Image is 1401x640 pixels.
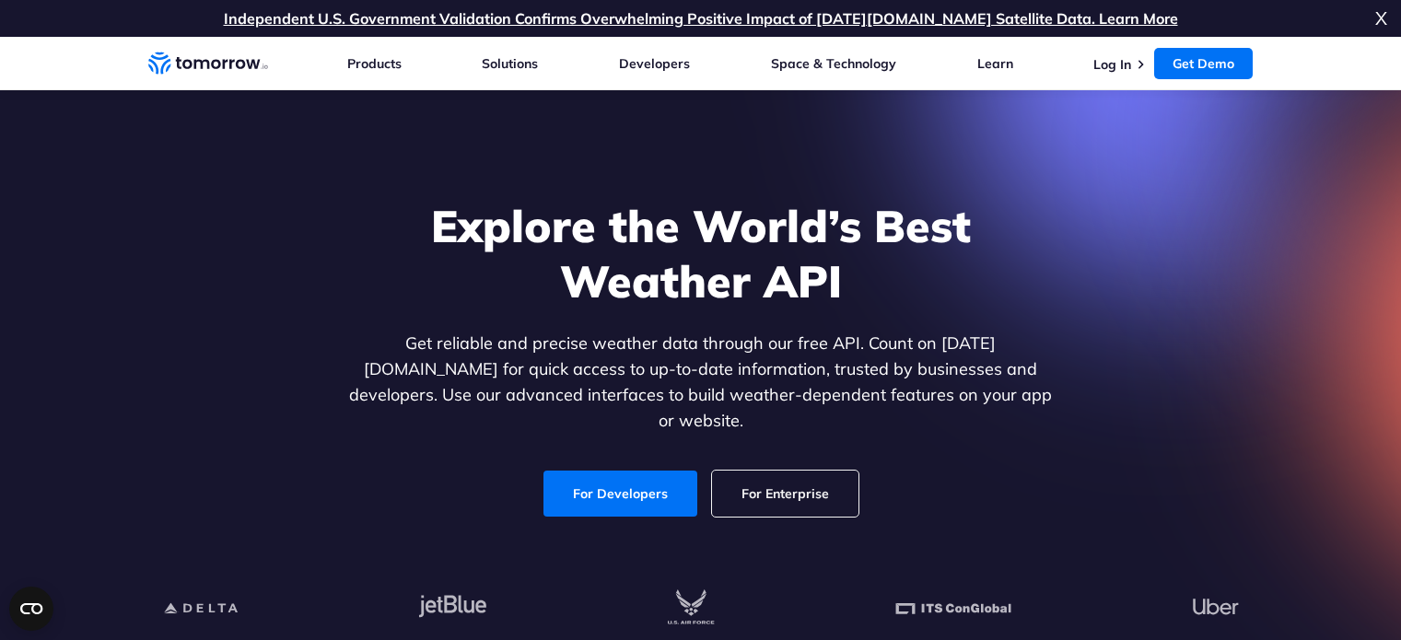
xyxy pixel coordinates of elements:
button: Open CMP widget [9,587,53,631]
a: Log In [1093,56,1131,73]
a: For Developers [543,471,697,517]
a: Solutions [482,55,538,72]
a: Independent U.S. Government Validation Confirms Overwhelming Positive Impact of [DATE][DOMAIN_NAM... [224,9,1178,28]
a: Home link [148,50,268,77]
a: For Enterprise [712,471,858,517]
a: Learn [977,55,1013,72]
p: Get reliable and precise weather data through our free API. Count on [DATE][DOMAIN_NAME] for quic... [345,331,1057,434]
h1: Explore the World’s Best Weather API [345,198,1057,308]
a: Products [347,55,402,72]
a: Space & Technology [771,55,896,72]
a: Developers [619,55,690,72]
a: Get Demo [1154,48,1253,79]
